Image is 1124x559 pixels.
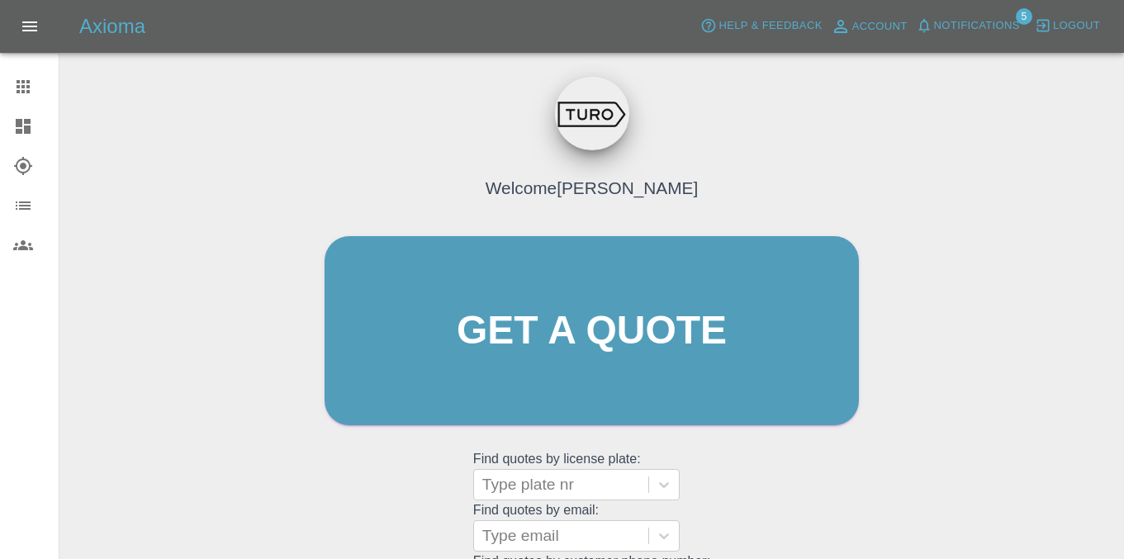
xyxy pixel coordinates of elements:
[473,503,710,552] grid: Find quotes by email:
[486,175,698,201] h4: Welcome [PERSON_NAME]
[10,7,50,46] button: Open drawer
[1031,13,1104,39] button: Logout
[719,17,822,36] span: Help & Feedback
[1053,17,1100,36] span: Logout
[79,13,145,40] h5: Axioma
[325,236,859,425] a: Get a quote
[696,13,826,39] button: Help & Feedback
[852,17,908,36] span: Account
[1016,8,1032,25] span: 5
[934,17,1020,36] span: Notifications
[555,77,629,150] img: ...
[473,452,710,500] grid: Find quotes by license plate:
[827,13,912,40] a: Account
[912,13,1024,39] button: Notifications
